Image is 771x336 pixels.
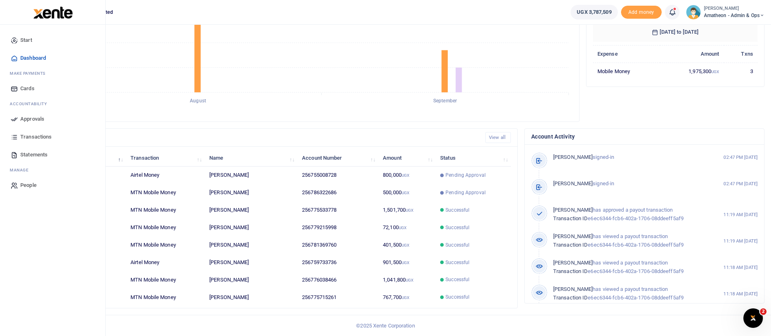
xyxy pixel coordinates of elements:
[298,184,378,202] td: 256786322686
[20,115,44,123] span: Approvals
[7,98,99,110] li: Ac
[445,224,469,231] span: Successful
[33,9,73,15] a: logo-small logo-large logo-large
[406,208,413,212] small: UGX
[33,7,73,19] img: logo-large
[553,232,706,249] p: has viewed a payout transaction e6ec6344-fcb6-402a-1706-08ddeeff5af9
[126,254,205,271] td: Airtel Money
[621,6,662,19] span: Add money
[402,295,409,300] small: UGX
[7,49,99,67] a: Dashboard
[298,254,378,271] td: 256759733736
[704,12,764,19] span: Amatheon - Admin & Ops
[553,268,588,274] span: Transaction ID
[723,290,758,297] small: 11:18 AM [DATE]
[433,98,457,104] tspan: September
[378,219,436,236] td: 72,100
[205,167,298,184] td: [PERSON_NAME]
[553,180,593,186] span: [PERSON_NAME]
[205,236,298,254] td: [PERSON_NAME]
[445,276,469,283] span: Successful
[723,154,758,161] small: 02:47 PM [DATE]
[553,215,588,221] span: Transaction ID
[445,189,486,196] span: Pending Approval
[298,149,378,167] th: Account Number: activate to sort column ascending
[399,225,406,230] small: UGX
[20,54,46,62] span: Dashboard
[378,202,436,219] td: 1,501,700
[621,9,662,15] a: Add money
[7,31,99,49] a: Start
[402,260,409,265] small: UGX
[20,36,32,44] span: Start
[553,286,593,292] span: [PERSON_NAME]
[553,180,706,188] p: signed-in
[14,70,46,76] span: ake Payments
[205,202,298,219] td: [PERSON_NAME]
[205,149,298,167] th: Name: activate to sort column ascending
[298,288,378,306] td: 256775715261
[660,45,724,63] th: Amount
[445,206,469,214] span: Successful
[378,236,436,254] td: 401,500
[7,164,99,176] li: M
[553,154,593,160] span: [PERSON_NAME]
[205,184,298,202] td: [PERSON_NAME]
[743,308,763,328] iframe: Intercom live chat
[724,63,758,80] td: 3
[553,242,588,248] span: Transaction ID
[126,202,205,219] td: MTN Mobile Money
[621,6,662,19] li: Toup your wallet
[126,149,205,167] th: Transaction: activate to sort column ascending
[593,45,660,63] th: Expense
[402,243,409,247] small: UGX
[686,5,764,20] a: profile-user [PERSON_NAME] Amatheon - Admin & Ops
[378,184,436,202] td: 500,000
[126,167,205,184] td: Airtel Money
[126,288,205,306] td: MTN Mobile Money
[7,67,99,80] li: M
[445,241,469,249] span: Successful
[298,219,378,236] td: 256779215998
[126,236,205,254] td: MTN Mobile Money
[571,5,617,20] a: UGX 3,787,509
[298,236,378,254] td: 256781369760
[485,132,511,143] a: View all
[593,63,660,80] td: Mobile Money
[20,85,35,93] span: Cards
[402,173,409,178] small: UGX
[553,207,593,213] span: [PERSON_NAME]
[126,184,205,202] td: MTN Mobile Money
[298,202,378,219] td: 256775533778
[724,45,758,63] th: Txns
[298,167,378,184] td: 256755008728
[723,238,758,245] small: 11:19 AM [DATE]
[445,259,469,266] span: Successful
[553,259,706,276] p: has viewed a payout transaction e6ec6344-fcb6-402a-1706-08ddeeff5af9
[593,22,758,42] h6: [DATE] to [DATE]
[711,69,719,74] small: UGX
[406,278,413,282] small: UGX
[7,110,99,128] a: Approvals
[567,5,621,20] li: Wallet ballance
[205,254,298,271] td: [PERSON_NAME]
[553,285,706,302] p: has viewed a payout transaction e6ec6344-fcb6-402a-1706-08ddeeff5af9
[553,206,706,223] p: has approved a payout transaction e6ec6344-fcb6-402a-1706-08ddeeff5af9
[577,8,611,16] span: UGX 3,787,509
[723,264,758,271] small: 11:18 AM [DATE]
[7,128,99,146] a: Transactions
[20,133,52,141] span: Transactions
[723,180,758,187] small: 02:47 PM [DATE]
[16,101,47,107] span: countability
[378,254,436,271] td: 901,500
[205,271,298,288] td: [PERSON_NAME]
[553,260,593,266] span: [PERSON_NAME]
[190,98,206,104] tspan: August
[205,219,298,236] td: [PERSON_NAME]
[553,295,588,301] span: Transaction ID
[378,271,436,288] td: 1,041,800
[445,293,469,301] span: Successful
[436,149,511,167] th: Status: activate to sort column ascending
[704,5,764,12] small: [PERSON_NAME]
[20,151,48,159] span: Statements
